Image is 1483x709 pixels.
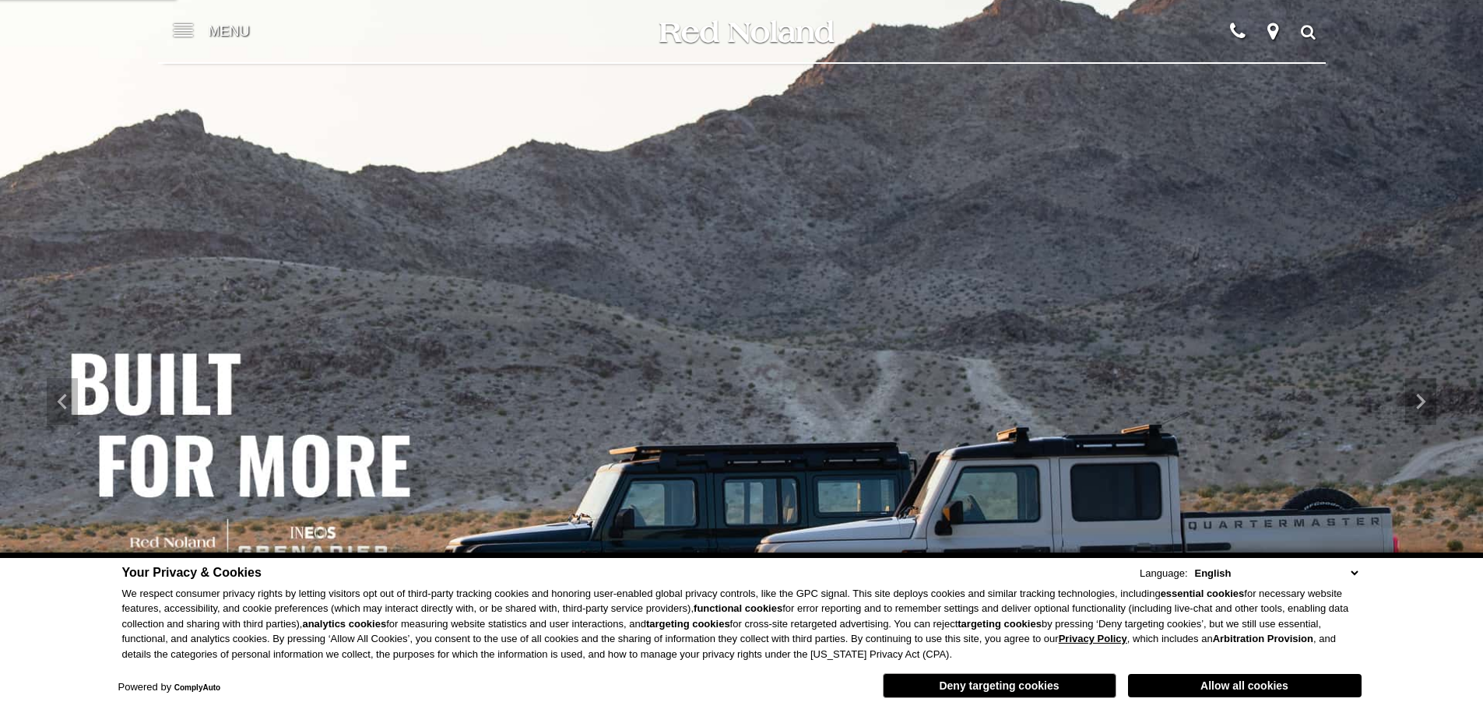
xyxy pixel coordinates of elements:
div: Previous [47,378,78,425]
strong: targeting cookies [646,618,730,630]
div: Language: [1140,568,1187,578]
div: Next [1405,378,1436,425]
p: We respect consumer privacy rights by letting visitors opt out of third-party tracking cookies an... [122,586,1362,662]
strong: essential cookies [1161,588,1245,599]
strong: Arbitration Provision [1213,633,1313,644]
strong: targeting cookies [958,618,1042,630]
strong: functional cookies [694,602,782,614]
a: Privacy Policy [1059,633,1127,644]
div: Powered by [118,683,221,693]
span: Your Privacy & Cookies [122,566,262,580]
button: Deny targeting cookies [883,673,1116,698]
img: Red Noland Auto Group [656,19,835,46]
button: Allow all cookies [1128,674,1362,697]
strong: analytics cookies [302,618,386,630]
a: ComplyAuto [174,683,220,692]
select: Language Select [1191,566,1362,581]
